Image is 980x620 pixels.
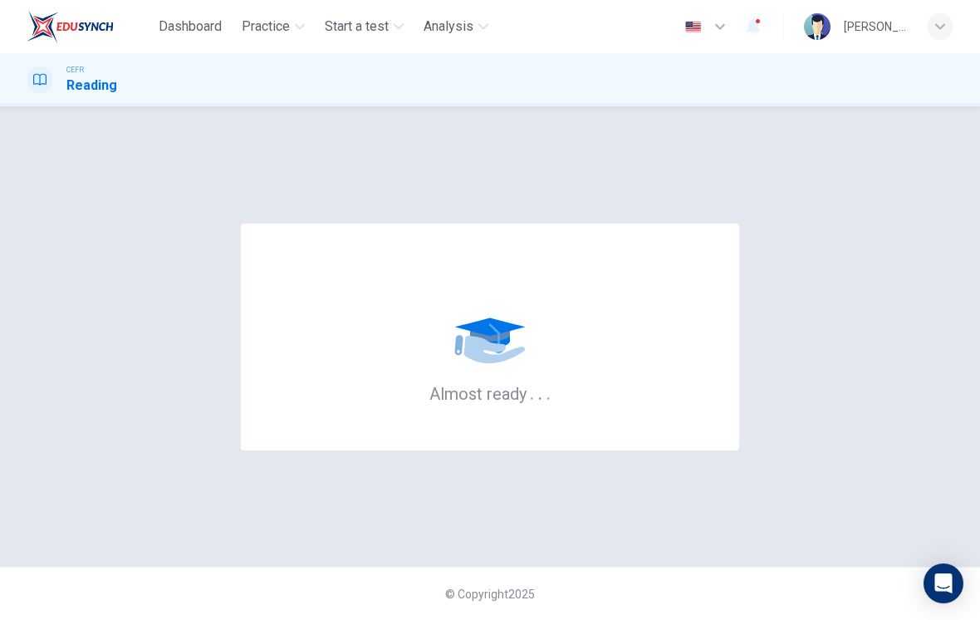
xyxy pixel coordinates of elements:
img: Profile picture [804,13,831,40]
div: [PERSON_NAME] [PERSON_NAME] [PERSON_NAME] [844,17,907,37]
span: Practice [242,17,290,37]
img: EduSynch logo [27,10,114,43]
span: © Copyright 2025 [445,588,535,601]
button: Analysis [417,12,495,42]
button: Dashboard [152,12,228,42]
span: Dashboard [159,17,222,37]
button: Start a test [318,12,410,42]
h6: . [529,378,535,406]
h6: Almost ready [429,382,551,404]
span: Analysis [424,17,473,37]
img: en [683,21,703,33]
button: Practice [235,12,311,42]
span: CEFR [66,64,84,76]
span: Start a test [325,17,389,37]
h1: Reading [66,76,117,96]
a: EduSynch logo [27,10,152,43]
h6: . [537,378,543,406]
h6: . [546,378,551,406]
div: Open Intercom Messenger [924,563,963,603]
